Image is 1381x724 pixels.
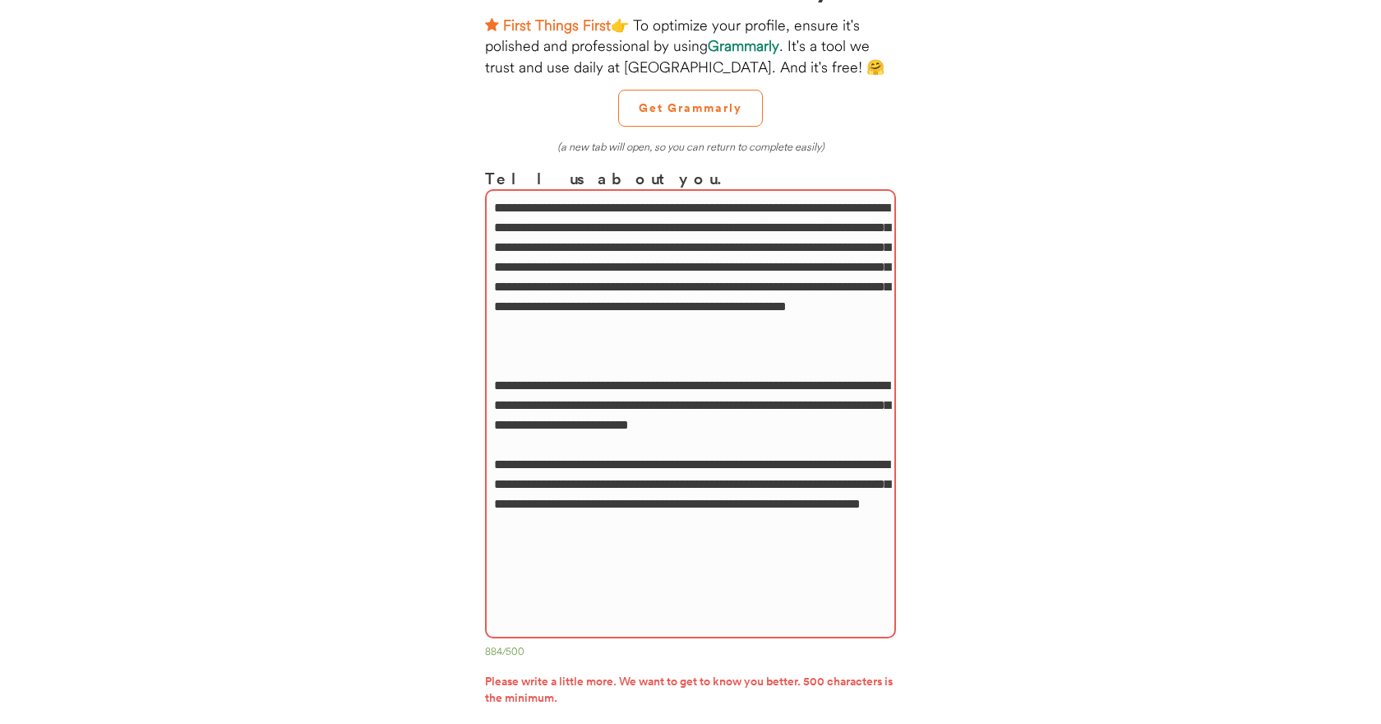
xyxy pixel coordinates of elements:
div: 884/500 [485,645,896,661]
h3: Tell us about you. [485,166,896,190]
button: Get Grammarly [618,90,763,127]
em: (a new tab will open, so you can return to complete easily) [557,140,824,153]
div: Please write a little more. We want to get to know you better. 500 characters is the minimum. [485,674,896,711]
div: 👉 To optimize your profile, ensure it's polished and professional by using . It's a tool we trust... [485,15,896,77]
strong: First Things First [503,16,611,35]
strong: Grammarly [708,36,779,55]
